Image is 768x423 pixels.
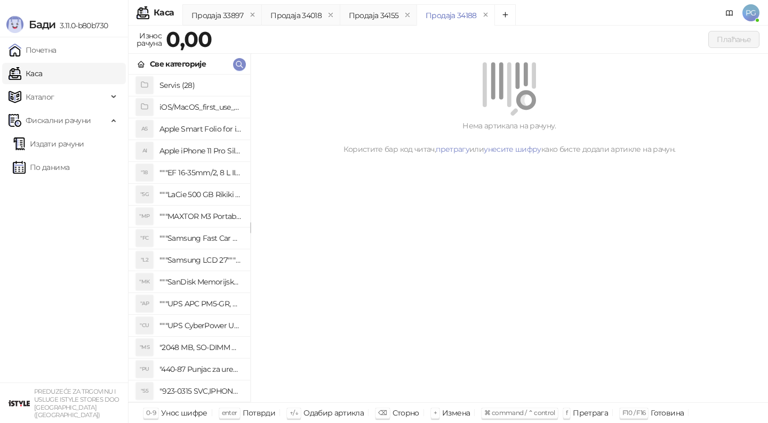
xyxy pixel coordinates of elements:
[290,409,298,417] span: ↑/↓
[136,208,153,225] div: "MP
[222,409,237,417] span: enter
[159,164,242,181] h4: """EF 16-35mm/2, 8 L III USM"""
[29,18,55,31] span: Бади
[442,406,470,420] div: Измена
[651,406,684,420] div: Готовина
[136,120,153,137] div: AS
[270,10,322,21] div: Продаја 34018
[136,361,153,378] div: "PU
[166,26,212,52] strong: 0,00
[55,21,108,30] span: 3.11.0-b80b730
[159,186,242,203] h4: """LaCie 500 GB Rikiki USB 3.0 / Ultra Compact & Resistant aluminum / USB 3.0 / 2.5"""""""
[159,251,242,269] h4: """Samsung LCD 27"""" C27F390FHUXEN"""
[159,77,242,94] h4: Servis (28)
[159,142,242,159] h4: Apple iPhone 11 Pro Silicone Case - Black
[9,63,42,84] a: Каса
[136,142,153,159] div: AI
[136,273,153,290] div: "MK
[393,406,419,420] div: Сторно
[154,9,174,17] div: Каса
[34,388,119,419] small: PREDUZEĆE ZA TRGOVINU I USLUGE ISTYLE STORES DOO [GEOGRAPHIC_DATA] ([GEOGRAPHIC_DATA])
[136,383,153,400] div: "S5
[6,16,23,33] img: Logo
[161,406,207,420] div: Унос шифре
[159,208,242,225] h4: """MAXTOR M3 Portable 2TB 2.5"""" crni eksterni hard disk HX-M201TCB/GM"""
[708,31,759,48] button: Плаћање
[622,409,645,417] span: F10 / F16
[263,120,755,155] div: Нема артикала на рачуну. Користите бар код читач, или како бисте додали артикле на рачун.
[566,409,567,417] span: f
[136,186,153,203] div: "5G
[721,4,738,21] a: Документација
[136,251,153,269] div: "L2
[378,409,387,417] span: ⌫
[13,133,84,154] a: Издати рачуни
[136,339,153,356] div: "MS
[494,4,516,26] button: Add tab
[159,273,242,290] h4: """SanDisk Memorijska kartica 256GB microSDXC sa SD adapterom SDSQXA1-256G-GN6MA - Extreme PLUS, ...
[159,295,242,312] h4: """UPS APC PM5-GR, Essential Surge Arrest,5 utic_nica"""
[349,10,399,21] div: Продаја 34155
[136,295,153,312] div: "AP
[159,230,242,247] h4: """Samsung Fast Car Charge Adapter, brzi auto punja_, boja crna"""
[426,10,477,21] div: Продаја 34188
[303,406,364,420] div: Одабир артикла
[159,361,242,378] h4: "440-87 Punjac za uredjaje sa micro USB portom 4/1, Stand."
[26,110,91,131] span: Фискални рачуни
[573,406,608,420] div: Претрага
[434,409,437,417] span: +
[246,11,260,20] button: remove
[159,383,242,400] h4: "923-0315 SVC,IPHONE 5/5S BATTERY REMOVAL TRAY Držač za iPhone sa kojim se otvara display
[159,120,242,137] h4: Apple Smart Folio for iPad mini (A17 Pro) - Sage
[136,164,153,181] div: "18
[436,144,469,154] a: претрагу
[9,393,30,414] img: 64x64-companyLogo-77b92cf4-9946-4f36-9751-bf7bb5fd2c7d.png
[484,409,555,417] span: ⌘ command / ⌃ control
[146,409,156,417] span: 0-9
[136,317,153,334] div: "CU
[150,58,206,70] div: Све категорије
[742,4,759,21] span: PG
[479,11,493,20] button: remove
[129,75,250,402] div: grid
[26,86,54,108] span: Каталог
[401,11,414,20] button: remove
[484,144,541,154] a: унесите шифру
[9,39,57,61] a: Почетна
[159,99,242,116] h4: iOS/MacOS_first_use_assistance (4)
[191,10,244,21] div: Продаја 33897
[159,317,242,334] h4: """UPS CyberPower UT650EG, 650VA/360W , line-int., s_uko, desktop"""
[243,406,276,420] div: Потврди
[13,157,69,178] a: По данима
[159,339,242,356] h4: "2048 MB, SO-DIMM DDRII, 667 MHz, Napajanje 1,8 0,1 V, Latencija CL5"
[136,230,153,247] div: "FC
[324,11,338,20] button: remove
[134,29,164,50] div: Износ рачуна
